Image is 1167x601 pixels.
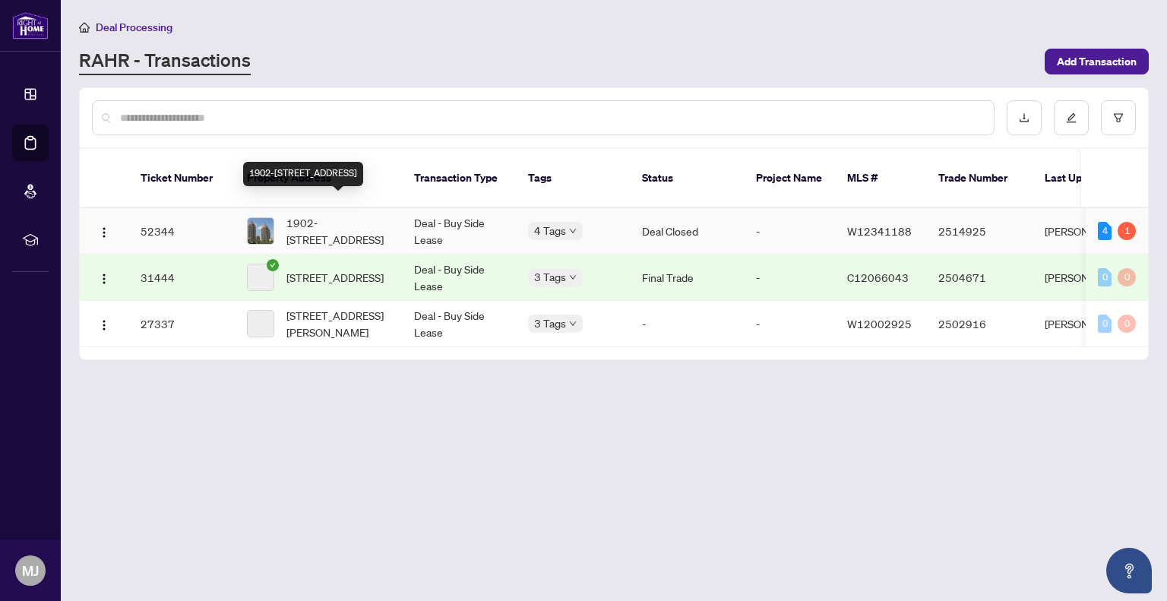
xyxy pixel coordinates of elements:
[79,48,251,75] a: RAHR - Transactions
[516,149,630,208] th: Tags
[1098,222,1112,240] div: 4
[630,149,744,208] th: Status
[630,208,744,255] td: Deal Closed
[1113,112,1124,123] span: filter
[1066,112,1077,123] span: edit
[92,312,116,336] button: Logo
[1054,100,1089,135] button: edit
[1118,268,1136,286] div: 0
[744,208,835,255] td: -
[1098,268,1112,286] div: 0
[630,301,744,347] td: -
[128,301,235,347] td: 27337
[98,273,110,285] img: Logo
[402,208,516,255] td: Deal - Buy Side Lease
[534,222,566,239] span: 4 Tags
[926,149,1033,208] th: Trade Number
[128,149,235,208] th: Ticket Number
[96,21,172,34] span: Deal Processing
[286,307,390,340] span: [STREET_ADDRESS][PERSON_NAME]
[235,149,402,208] th: Property Address
[1007,100,1042,135] button: download
[12,11,49,40] img: logo
[926,255,1033,301] td: 2504671
[569,320,577,327] span: down
[98,226,110,239] img: Logo
[847,317,912,331] span: W12002925
[835,149,926,208] th: MLS #
[1033,149,1146,208] th: Last Updated By
[1118,222,1136,240] div: 1
[402,149,516,208] th: Transaction Type
[79,22,90,33] span: home
[22,560,39,581] span: MJ
[286,214,390,248] span: 1902-[STREET_ADDRESS]
[744,255,835,301] td: -
[98,319,110,331] img: Logo
[847,224,912,238] span: W12341188
[534,268,566,286] span: 3 Tags
[744,301,835,347] td: -
[569,227,577,235] span: down
[1057,49,1137,74] span: Add Transaction
[1033,255,1146,301] td: [PERSON_NAME]
[1033,208,1146,255] td: [PERSON_NAME]
[128,255,235,301] td: 31444
[402,255,516,301] td: Deal - Buy Side Lease
[92,219,116,243] button: Logo
[1118,315,1136,333] div: 0
[1101,100,1136,135] button: filter
[926,301,1033,347] td: 2502916
[926,208,1033,255] td: 2514925
[1045,49,1149,74] button: Add Transaction
[1098,315,1112,333] div: 0
[248,218,274,244] img: thumbnail-img
[1106,548,1152,593] button: Open asap
[569,274,577,281] span: down
[402,301,516,347] td: Deal - Buy Side Lease
[128,208,235,255] td: 52344
[1019,112,1029,123] span: download
[286,269,384,286] span: [STREET_ADDRESS]
[243,162,363,186] div: 1902-[STREET_ADDRESS]
[92,265,116,289] button: Logo
[1033,301,1146,347] td: [PERSON_NAME]
[630,255,744,301] td: Final Trade
[744,149,835,208] th: Project Name
[847,270,909,284] span: C12066043
[267,259,279,271] span: check-circle
[534,315,566,332] span: 3 Tags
